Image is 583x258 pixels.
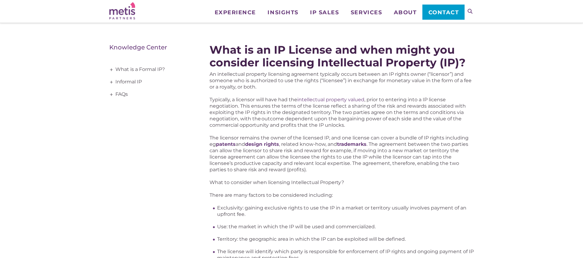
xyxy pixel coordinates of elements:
p: An intellectual property licensing agreement typically occurs between an IP rights owner (“licens... [210,71,474,90]
strong: What is an IP License and when might you consider licensing Intellectual Property (IP)? [210,43,465,69]
p: What to consider when licensing Intellectual Property? [210,179,474,186]
img: Metis Partners [109,2,135,19]
span: Insights [268,10,298,15]
span: + [108,89,115,101]
span: IP Sales [310,10,339,15]
a: design rights [245,141,279,147]
p: There are many factors to be considered including: [210,192,474,198]
a: Contact [422,5,465,20]
a: trademarks [337,141,367,147]
p: Typically, a licensor will have had the , prior to entering into a IP license negotiation. This e... [210,96,474,128]
span: + [108,76,115,88]
a: intellectual property valued [297,97,364,102]
a: Knowledge Center [109,44,167,51]
span: Services [351,10,382,15]
li: Territory: the geographic area in which the IP can be exploited will be defined. [217,236,474,242]
a: Informal IP [109,76,191,88]
a: FAQs [109,88,191,101]
li: Exclusivity: gaining exclusive rights to use the IP in a market or territory usually involves pay... [217,205,474,217]
span: Contact [428,10,459,15]
li: Use: the market in which the IP will be used and commercialized. [217,223,474,230]
a: What is a Formal IP? [109,63,191,76]
p: The licensor remains the owner of the licensed IP, and one license can cover a bundle of IP right... [210,135,474,173]
span: About [394,10,417,15]
span: + [108,64,115,76]
a: patents [216,141,236,147]
span: Experience [215,10,256,15]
